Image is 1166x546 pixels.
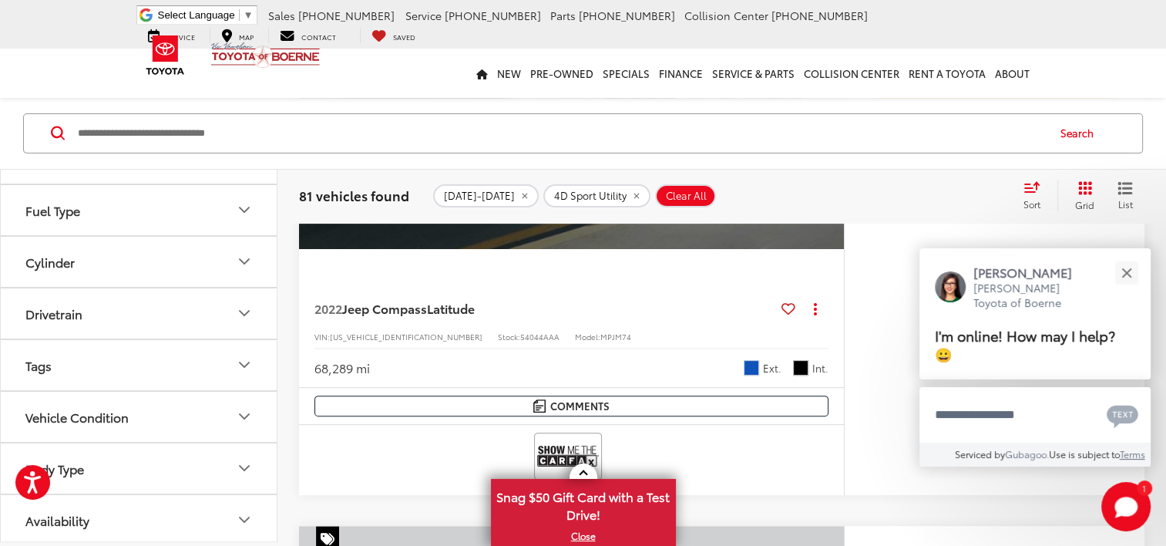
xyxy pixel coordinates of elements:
a: Terms [1120,447,1145,460]
a: Finance [654,49,707,98]
span: [PHONE_NUMBER] [445,8,541,23]
span: VIN: [314,331,330,342]
span: ​ [239,9,240,21]
button: Comments [314,396,828,416]
span: Grid [1075,197,1094,211]
a: New [492,49,526,98]
span: 4D Sport Utility [554,190,627,202]
svg: Start Chat [1101,482,1151,531]
span: [DATE]-[DATE] [444,190,515,202]
div: Availability [25,513,89,527]
span: Use is subject to [1049,447,1120,460]
span: Sales [268,8,295,23]
a: Rent a Toyota [904,49,990,98]
a: Contact [268,28,348,43]
div: Tags [25,358,52,372]
span: Saved [393,32,415,42]
textarea: Type your message [919,387,1151,443]
span: Snag $50 Gift Card with a Test Drive! [492,480,674,527]
div: Body Type [25,461,84,476]
button: AvailabilityAvailability [1,495,278,545]
button: List View [1106,180,1144,211]
a: My Saved Vehicles [360,28,427,43]
div: Fuel Type [235,201,254,219]
button: Grid View [1057,180,1106,211]
button: Body TypeBody Type [1,443,278,494]
span: Service [405,8,442,23]
a: Service [136,28,207,43]
a: Map [210,28,265,43]
a: 2022Jeep CompassLatitude [314,300,775,317]
div: Drivetrain [25,306,82,321]
div: Tags [235,356,254,374]
button: Close [1110,256,1143,289]
button: CylinderCylinder [1,237,278,287]
a: About [990,49,1034,98]
span: Latitude [427,299,475,317]
span: MPJM74 [600,331,631,342]
span: Comments [549,399,609,413]
p: [PERSON_NAME] [973,264,1087,281]
button: remove 4D%20Sport%20Utility [543,184,650,207]
span: Int. [812,361,828,376]
button: Search [1046,113,1116,152]
div: Body Type [235,459,254,477]
span: Sort [1023,197,1040,210]
button: Actions [801,295,828,322]
button: TagsTags [1,340,278,390]
span: Blue [744,360,759,376]
button: Toggle Chat Window [1101,482,1151,531]
img: Vic Vaughan Toyota of Boerne [210,42,321,69]
span: 54044AAA [520,331,559,342]
span: 1 [1142,484,1146,491]
a: Gubagoo. [1005,447,1049,460]
span: Stock: [498,331,520,342]
span: Select Language [158,9,235,21]
span: Serviced by [955,447,1005,460]
span: [PHONE_NUMBER] [298,8,395,23]
div: Drivetrain [235,304,254,322]
button: Select sort value [1016,180,1057,211]
div: Vehicle Condition [25,410,129,424]
span: dropdown dots [813,302,816,315]
a: Home [472,49,492,98]
span: [PHONE_NUMBER] [579,8,675,23]
a: Pre-Owned [526,49,598,98]
span: Model: [575,331,600,342]
img: Toyota [136,30,194,80]
button: Fuel TypeFuel Type [1,185,278,235]
div: Vehicle Condition [235,407,254,426]
div: Close[PERSON_NAME][PERSON_NAME] Toyota of BoerneI'm online! How may I help? 😀Type your messageCha... [919,248,1151,467]
span: Jeep Compass [342,299,427,317]
span: ▼ [244,9,254,21]
button: Vehicle ConditionVehicle Condition [1,392,278,442]
span: Collision Center [684,8,768,23]
button: Clear All [655,184,716,207]
span: Ext. [763,361,781,376]
p: [PERSON_NAME] Toyota of Boerne [973,281,1087,311]
span: List [1117,197,1133,210]
a: Service & Parts: Opens in a new tab [707,49,799,98]
a: Select Language​ [158,9,254,21]
span: [US_VEHICLE_IDENTIFICATION_NUMBER] [330,331,482,342]
img: View CARFAX report [537,436,599,477]
div: Availability [235,511,254,529]
input: Search by Make, Model, or Keyword [76,114,1046,151]
button: Chat with SMS [1102,397,1143,432]
a: Collision Center [799,49,904,98]
img: Comments [533,399,546,413]
a: Specials [598,49,654,98]
svg: Text [1107,403,1138,428]
span: I'm online! How may I help? 😀 [935,325,1115,364]
div: Cylinder [235,252,254,271]
span: [PHONE_NUMBER] [771,8,868,23]
span: Clear All [666,190,707,202]
div: Cylinder [25,254,75,269]
div: 68,289 mi [314,359,370,377]
div: Fuel Type [25,203,80,217]
span: 2022 [314,299,342,317]
button: remove 2022-2025 [433,184,539,207]
span: Parts [550,8,576,23]
span: 81 vehicles found [299,185,409,204]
